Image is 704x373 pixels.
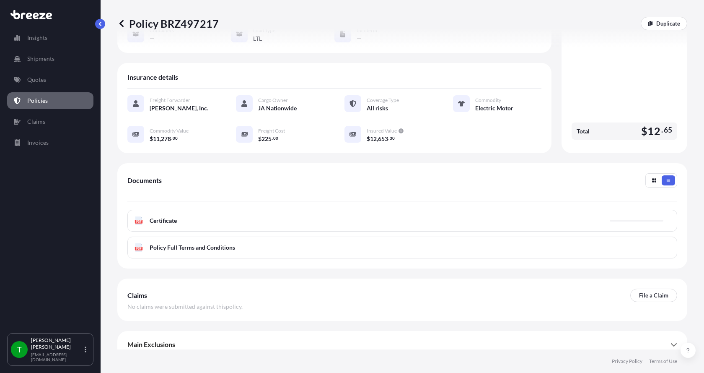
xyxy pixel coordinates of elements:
span: Insured Value [367,128,397,134]
span: $ [150,136,153,142]
p: Invoices [27,138,49,147]
p: [EMAIL_ADDRESS][DOMAIN_NAME] [31,352,83,362]
span: [PERSON_NAME], Inc. [150,104,208,112]
span: 00 [273,137,278,140]
p: Policies [27,97,48,105]
span: Insurance details [127,73,178,81]
p: Insights [27,34,47,42]
span: . [661,128,663,133]
span: Freight Cost [258,128,285,134]
p: Policy BRZ497217 [117,17,219,30]
span: 278 [161,136,171,142]
span: 12 [370,136,377,142]
span: $ [367,136,370,142]
span: 30 [390,137,395,140]
p: Duplicate [656,19,680,28]
span: . [171,137,172,140]
span: 653 [378,136,388,142]
p: File a Claim [639,291,668,300]
a: Insights [7,29,93,46]
text: PDF [136,220,142,223]
span: 225 [261,136,272,142]
p: Shipments [27,55,54,63]
span: Policy Full Terms and Conditions [150,243,235,252]
span: $ [258,136,261,142]
span: $ [641,126,647,136]
span: JA Nationwide [258,104,297,112]
p: Claims [27,117,45,126]
a: Claims [7,113,93,130]
a: Shipments [7,50,93,67]
div: Main Exclusions [127,334,677,355]
span: Commodity [475,97,501,104]
span: 00 [173,137,178,140]
span: , [160,136,161,142]
span: Documents [127,176,162,185]
a: Quotes [7,71,93,88]
span: . [388,137,389,140]
a: Terms of Use [649,358,677,365]
span: No claims were submitted against this policy . [127,303,243,311]
span: 12 [647,126,660,136]
a: File a Claim [630,289,677,302]
a: PDFPolicy Full Terms and Conditions [127,237,677,258]
a: Policies [7,92,93,109]
span: Main Exclusions [127,340,175,349]
span: Total [577,127,590,136]
a: Privacy Policy [612,358,642,365]
a: Invoices [7,134,93,151]
span: Commodity Value [150,128,189,134]
span: Coverage Type [367,97,399,104]
text: PDF [136,247,142,250]
span: Certificate [150,216,177,225]
span: Electric Motor [475,104,513,112]
span: 11 [153,136,160,142]
span: . [272,137,273,140]
span: 65 [664,128,672,133]
p: Quotes [27,76,46,84]
p: [PERSON_NAME] [PERSON_NAME] [31,337,83,350]
span: Cargo Owner [258,97,288,104]
span: Freight Forwarder [150,97,190,104]
span: , [377,136,378,142]
a: Duplicate [641,17,687,30]
span: All risks [367,104,388,112]
span: T [17,345,22,354]
span: Claims [127,291,147,300]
